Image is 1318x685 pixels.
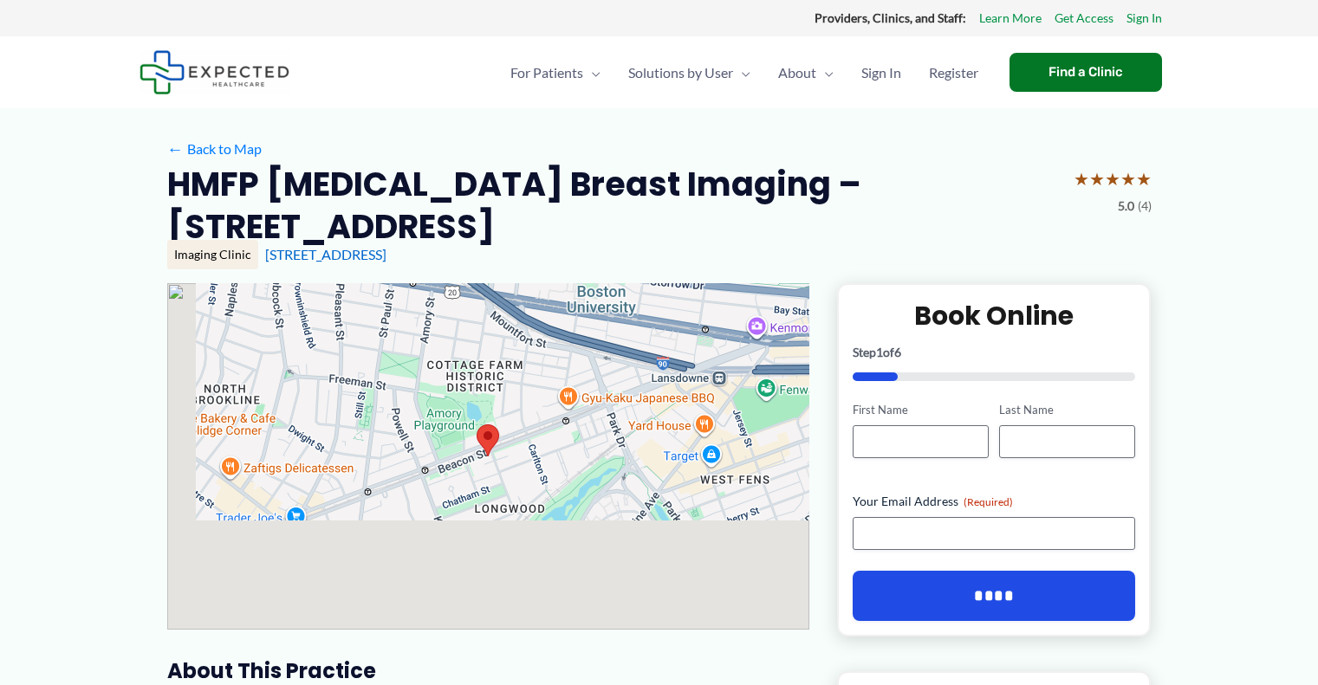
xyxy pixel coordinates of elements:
[964,495,1013,508] span: (Required)
[816,42,834,103] span: Menu Toggle
[815,10,966,25] strong: Providers, Clinics, and Staff:
[497,42,992,103] nav: Primary Site Navigation
[876,345,883,359] span: 1
[1089,163,1105,195] span: ★
[583,42,601,103] span: Menu Toggle
[628,42,733,103] span: Solutions by User
[1126,7,1162,29] a: Sign In
[894,345,901,359] span: 6
[265,246,386,262] a: [STREET_ADDRESS]
[979,7,1042,29] a: Learn More
[1074,163,1089,195] span: ★
[853,346,1136,359] p: Step of
[1105,163,1120,195] span: ★
[510,42,583,103] span: For Patients
[778,42,816,103] span: About
[853,299,1136,333] h2: Book Online
[497,42,614,103] a: For PatientsMenu Toggle
[853,402,989,418] label: First Name
[861,42,901,103] span: Sign In
[140,50,289,94] img: Expected Healthcare Logo - side, dark font, small
[1120,163,1136,195] span: ★
[1118,195,1134,217] span: 5.0
[915,42,992,103] a: Register
[614,42,764,103] a: Solutions by UserMenu Toggle
[167,240,258,269] div: Imaging Clinic
[853,493,1136,510] label: Your Email Address
[1010,53,1162,92] a: Find a Clinic
[1138,195,1152,217] span: (4)
[167,657,809,684] h3: About this practice
[1055,7,1113,29] a: Get Access
[929,42,978,103] span: Register
[167,163,1060,249] h2: HMFP [MEDICAL_DATA] Breast Imaging – [STREET_ADDRESS]
[847,42,915,103] a: Sign In
[1136,163,1152,195] span: ★
[167,136,262,162] a: ←Back to Map
[733,42,750,103] span: Menu Toggle
[764,42,847,103] a: AboutMenu Toggle
[999,402,1135,418] label: Last Name
[167,140,184,157] span: ←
